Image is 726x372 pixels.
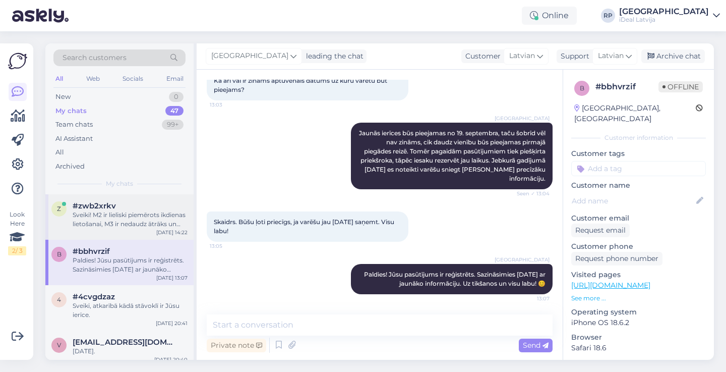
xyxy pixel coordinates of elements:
a: [GEOGRAPHIC_DATA]iDeal Latvija [619,8,720,24]
div: leading the chat [302,51,364,62]
div: # bbhvrzif [595,81,658,93]
div: [DATE] 20:40 [154,356,188,363]
span: b [580,84,584,92]
span: [GEOGRAPHIC_DATA] [211,50,288,62]
div: Online [522,7,577,25]
span: #zwb2xrkv [73,201,116,210]
span: Skaidrs. Būšu ļoti priecīgs, ja varēšu jau [DATE] saņemt. Visu labu! [214,218,396,235]
div: Request phone number [571,252,662,265]
span: My chats [106,179,133,188]
div: Customer [461,51,501,62]
div: Socials [120,72,145,85]
div: Web [84,72,102,85]
input: Add name [572,195,694,206]
span: 13:07 [512,295,550,302]
div: Request email [571,224,630,237]
div: All [55,147,64,157]
span: Paldies! Jūsu pasūtījums ir reģistrēts. Sazināsimies [DATE] ar jaunāko informāciju. Uz tikšanos u... [364,271,547,287]
span: v [57,341,61,349]
div: Look Here [8,210,26,255]
div: My chats [55,106,87,116]
div: [DATE] 14:22 [156,229,188,236]
span: 13:05 [210,242,248,250]
span: veinbergsn@gmail.com [73,338,177,347]
p: Customer phone [571,241,706,252]
div: [DATE] 13:07 [156,274,188,282]
input: Add a tag [571,161,706,176]
div: 0 [169,92,184,102]
div: All [53,72,65,85]
div: Sveiki! M2 ir lieliski piemērots ikdienas lietošanai, M3 ir nedaudz ātrāks un efektīvāks, taču M4... [73,210,188,229]
span: z [57,205,61,212]
div: [DATE]. [73,347,188,356]
span: [GEOGRAPHIC_DATA] [495,256,550,263]
span: Jaunās ierīces būs pieejamas no 19. septembra, taču šobrīd vēl nav zināms, cik daudz vienību būs ... [359,129,547,182]
div: Sveiki, atkarībā kādā stāvoklī ir Jūsu ierīce. [73,301,188,320]
span: #bbhvrzif [73,247,110,256]
span: Latvian [598,50,624,62]
div: iDeal Latvija [619,16,709,24]
div: Archived [55,162,85,172]
span: Offline [658,81,703,92]
span: [GEOGRAPHIC_DATA] [495,115,550,122]
p: See more ... [571,294,706,303]
p: iPhone OS 18.6.2 [571,317,706,328]
img: Askly Logo [8,51,27,71]
div: 99+ [162,120,184,130]
a: [URL][DOMAIN_NAME] [571,281,650,290]
div: Email [164,72,186,85]
span: 4 [57,296,61,303]
div: RP [601,9,615,23]
div: [DATE] 20:41 [156,320,188,327]
span: 13:03 [210,101,248,109]
p: Visited pages [571,270,706,280]
div: Private note [207,339,266,352]
span: Seen ✓ 13:04 [512,190,550,197]
p: Browser [571,332,706,343]
span: Latvian [509,50,535,62]
div: 2 / 3 [8,246,26,255]
p: Safari 18.6 [571,343,706,353]
p: Operating system [571,307,706,317]
span: #4cvgdzaz [73,292,115,301]
div: Customer information [571,133,706,142]
div: Paldies! Jūsu pasūtījums ir reģistrēts. Sazināsimies [DATE] ar jaunāko informāciju. Uz tikšanos u... [73,256,188,274]
div: [GEOGRAPHIC_DATA] [619,8,709,16]
div: 47 [165,106,184,116]
span: Search customers [63,52,127,63]
div: AI Assistant [55,134,93,144]
div: Archive chat [641,49,705,63]
div: New [55,92,71,102]
p: Customer name [571,180,706,191]
p: Customer email [571,213,706,224]
div: Team chats [55,120,93,130]
div: Support [557,51,589,62]
p: Customer tags [571,148,706,159]
div: [GEOGRAPHIC_DATA], [GEOGRAPHIC_DATA] [574,103,696,124]
span: b [57,250,62,258]
span: Send [523,341,549,350]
